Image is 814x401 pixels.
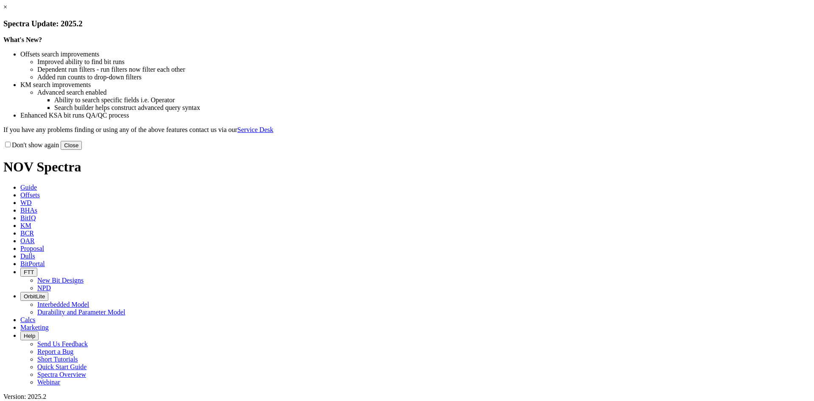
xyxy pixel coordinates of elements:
span: BCR [20,230,34,237]
span: Offsets [20,191,40,199]
span: Marketing [20,324,49,331]
div: Version: 2025.2 [3,393,811,401]
a: Webinar [37,379,60,386]
span: Guide [20,184,37,191]
span: Proposal [20,245,44,252]
a: NPD [37,284,51,292]
a: New Bit Designs [37,277,84,284]
a: Interbedded Model [37,301,89,308]
input: Don't show again [5,142,11,147]
h1: NOV Spectra [3,159,811,175]
li: Offsets search improvements [20,50,811,58]
li: Added run counts to drop-down filters [37,73,811,81]
a: Spectra Overview [37,371,86,378]
li: Ability to search specific fields i.e. Operator [54,96,811,104]
span: KM [20,222,31,229]
span: OrbitLite [24,293,45,300]
li: Improved ability to find bit runs [37,58,811,66]
li: Advanced search enabled [37,89,811,96]
span: BHAs [20,207,37,214]
a: Service Desk [237,126,273,133]
li: Search builder helps construct advanced query syntax [54,104,811,112]
span: OAR [20,237,35,244]
a: Report a Bug [37,348,73,355]
label: Don't show again [3,141,59,149]
span: Calcs [20,316,36,323]
h3: Spectra Update: 2025.2 [3,19,811,28]
a: Short Tutorials [37,356,78,363]
a: Send Us Feedback [37,340,88,348]
a: Durability and Parameter Model [37,308,125,316]
p: If you have any problems finding or using any of the above features contact us via our [3,126,811,134]
li: Dependent run filters - run filters now filter each other [37,66,811,73]
span: Dulls [20,252,35,260]
a: Quick Start Guide [37,363,86,370]
span: BitIQ [20,214,36,222]
span: WD [20,199,32,206]
button: Close [61,141,82,150]
li: KM search improvements [20,81,811,89]
span: BitPortal [20,260,45,267]
span: Help [24,333,35,339]
span: FTT [24,269,34,275]
strong: What's New? [3,36,42,43]
a: × [3,3,7,11]
li: Enhanced KSA bit runs QA/QC process [20,112,811,119]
